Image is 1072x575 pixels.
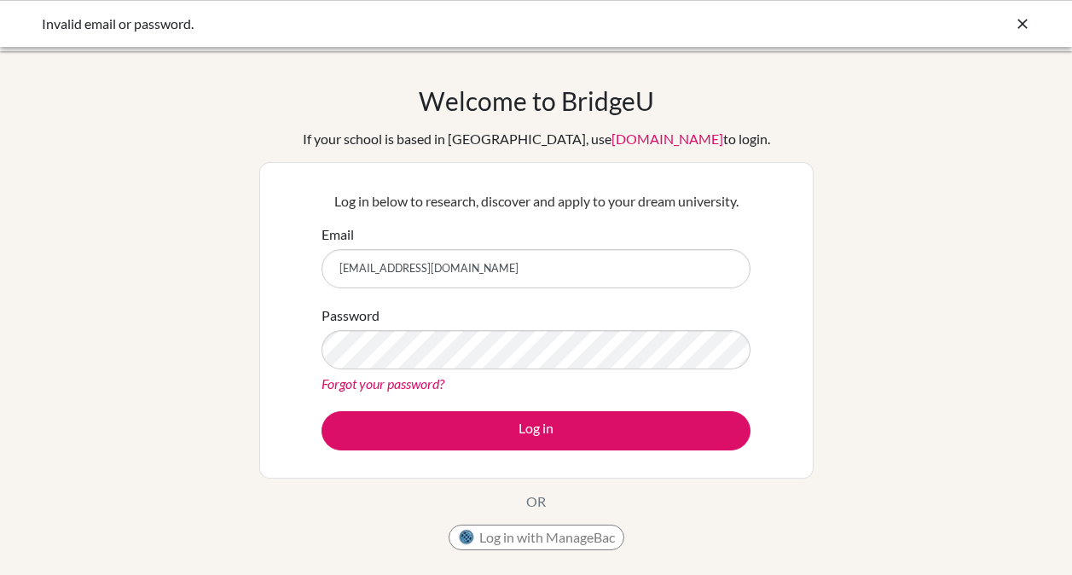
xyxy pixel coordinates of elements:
a: Forgot your password? [322,375,444,392]
button: Log in [322,411,750,450]
button: Log in with ManageBac [449,525,624,550]
label: Email [322,224,354,245]
p: OR [526,491,546,512]
h1: Welcome to BridgeU [419,85,654,116]
div: If your school is based in [GEOGRAPHIC_DATA], use to login. [303,129,770,149]
p: Log in below to research, discover and apply to your dream university. [322,191,750,212]
label: Password [322,305,380,326]
div: Invalid email or password. [42,14,775,34]
a: [DOMAIN_NAME] [611,131,723,147]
